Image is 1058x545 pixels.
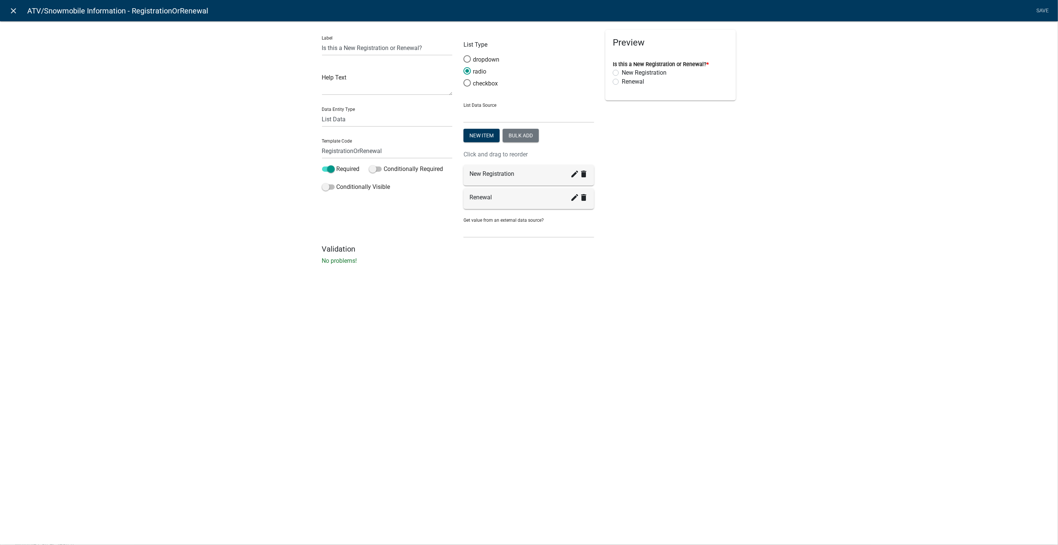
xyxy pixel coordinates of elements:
[1033,4,1052,18] a: Save
[613,37,728,48] h5: Preview
[464,79,498,88] label: checkbox
[464,55,499,64] label: dropdown
[322,245,736,253] h5: Validation
[464,67,486,76] label: radio
[369,165,443,174] label: Conditionally Required
[622,77,644,86] label: Renewal
[27,3,208,18] span: ATV/Snowmobile Information - RegistrationOrRenewal
[322,183,390,191] label: Conditionally Visible
[322,256,736,265] p: No problems!
[622,68,667,77] label: New Registration
[570,169,579,178] i: create
[570,193,579,202] i: create
[322,165,360,174] label: Required
[464,129,500,142] button: New item
[469,169,588,178] div: New Registration
[9,6,18,15] i: close
[464,40,594,49] p: List Type
[579,193,588,202] i: delete
[579,169,588,178] i: delete
[503,129,539,142] button: Bulk add
[464,150,594,159] p: Click and drag to reorder
[469,193,588,202] div: Renewal
[613,62,709,67] label: Is this a New Registration or Renewal?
